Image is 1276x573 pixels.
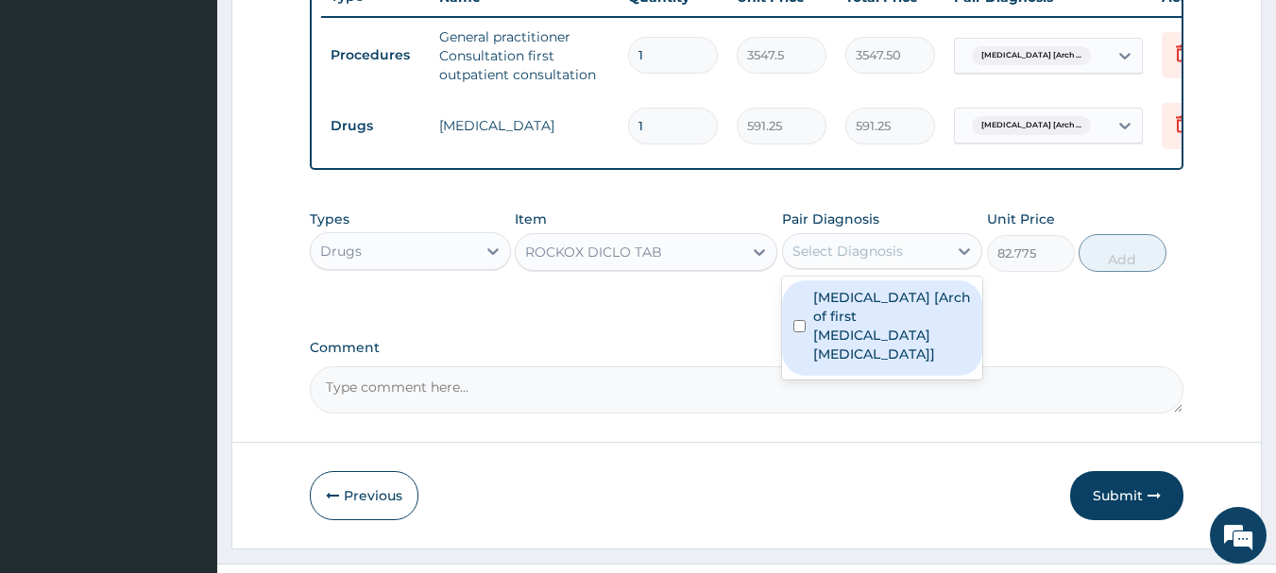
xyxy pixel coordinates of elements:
div: Minimize live chat window [310,9,355,55]
td: Drugs [321,109,430,143]
label: Types [310,211,349,228]
img: d_794563401_company_1708531726252_794563401 [35,94,77,142]
td: General practitioner Consultation first outpatient consultation [430,18,619,93]
button: Submit [1070,471,1183,520]
td: Procedures [321,38,430,73]
span: [MEDICAL_DATA] [Arch ... [972,116,1091,135]
label: Comment [310,340,1184,356]
button: Previous [310,471,418,520]
td: [MEDICAL_DATA] [430,107,619,144]
textarea: Type your message and hit 'Enter' [9,377,360,443]
label: Item [515,210,547,228]
div: Select Diagnosis [792,242,903,261]
span: [MEDICAL_DATA] [Arch ... [972,46,1091,65]
span: We're online! [110,168,261,359]
div: Drugs [320,242,362,261]
div: ROCKOX DICLO TAB [525,243,662,261]
label: Pair Diagnosis [782,210,879,228]
label: Unit Price [987,210,1055,228]
label: [MEDICAL_DATA] [Arch of first [MEDICAL_DATA] [MEDICAL_DATA]] [813,288,972,363]
div: Chat with us now [98,106,317,130]
button: Add [1079,234,1166,272]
